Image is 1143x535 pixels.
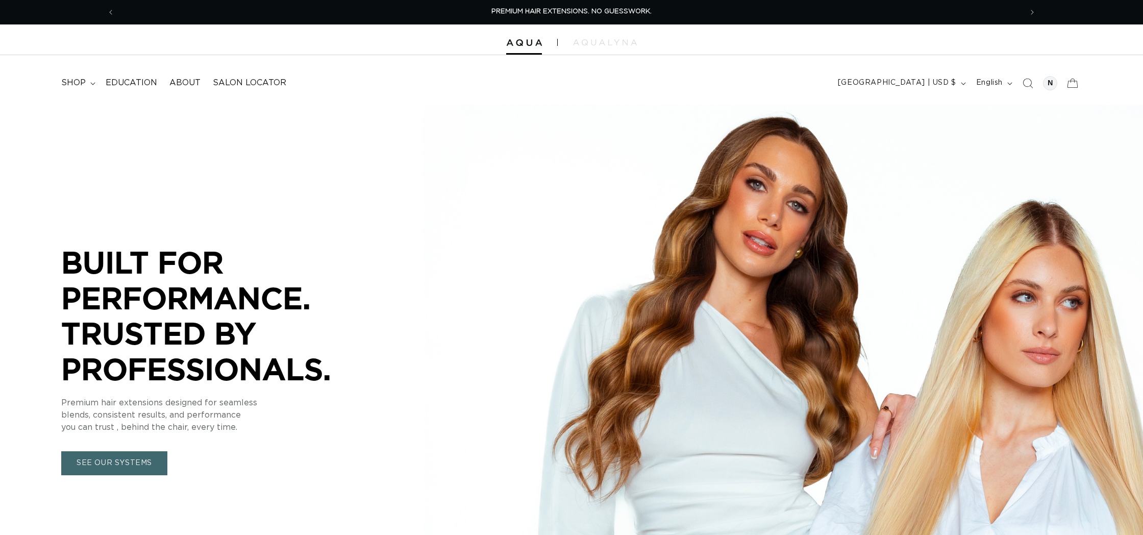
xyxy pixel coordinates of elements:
[207,71,292,94] a: Salon Locator
[100,3,122,22] button: Previous announcement
[213,78,286,88] span: Salon Locator
[1021,3,1043,22] button: Next announcement
[61,451,167,475] a: SEE OUR SYSTEMS
[163,71,207,94] a: About
[61,409,367,421] p: blends, consistent results, and performance
[55,71,100,94] summary: shop
[573,39,637,45] img: aqualyna.com
[61,397,367,409] p: Premium hair extensions designed for seamless
[491,8,652,15] span: PREMIUM HAIR EXTENSIONS. NO GUESSWORK.
[100,71,163,94] a: Education
[61,245,367,386] p: BUILT FOR PERFORMANCE. TRUSTED BY PROFESSIONALS.
[506,39,542,46] img: Aqua Hair Extensions
[1016,72,1039,94] summary: Search
[169,78,201,88] span: About
[970,74,1016,93] button: English
[838,78,956,88] span: [GEOGRAPHIC_DATA] | USD $
[832,74,970,93] button: [GEOGRAPHIC_DATA] | USD $
[976,78,1003,88] span: English
[106,78,157,88] span: Education
[61,78,86,88] span: shop
[61,421,367,433] p: you can trust , behind the chair, every time.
